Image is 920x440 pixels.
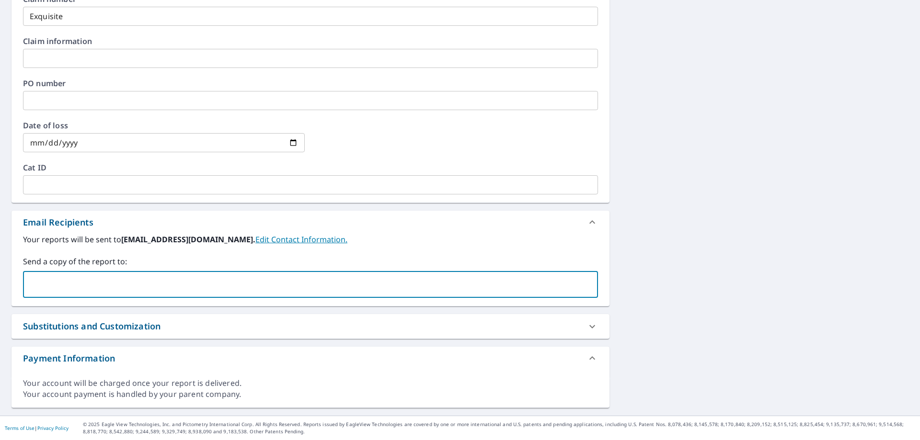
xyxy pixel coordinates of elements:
[23,79,598,87] label: PO number
[11,314,609,338] div: Substitutions and Customization
[121,234,255,245] b: [EMAIL_ADDRESS][DOMAIN_NAME].
[23,352,115,365] div: Payment Information
[255,234,347,245] a: EditContactInfo
[83,421,915,435] p: © 2025 Eagle View Technologies, Inc. and Pictometry International Corp. All Rights Reserved. Repo...
[23,378,598,389] div: Your account will be charged once your report is delivered.
[23,122,305,129] label: Date of loss
[23,234,598,245] label: Your reports will be sent to
[23,256,598,267] label: Send a copy of the report to:
[5,425,69,431] p: |
[23,320,161,333] div: Substitutions and Customization
[5,425,34,431] a: Terms of Use
[23,37,598,45] label: Claim information
[37,425,69,431] a: Privacy Policy
[23,389,598,400] div: Your account payment is handled by your parent company.
[11,211,609,234] div: Email Recipients
[23,216,93,229] div: Email Recipients
[23,164,598,171] label: Cat ID
[11,347,609,370] div: Payment Information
